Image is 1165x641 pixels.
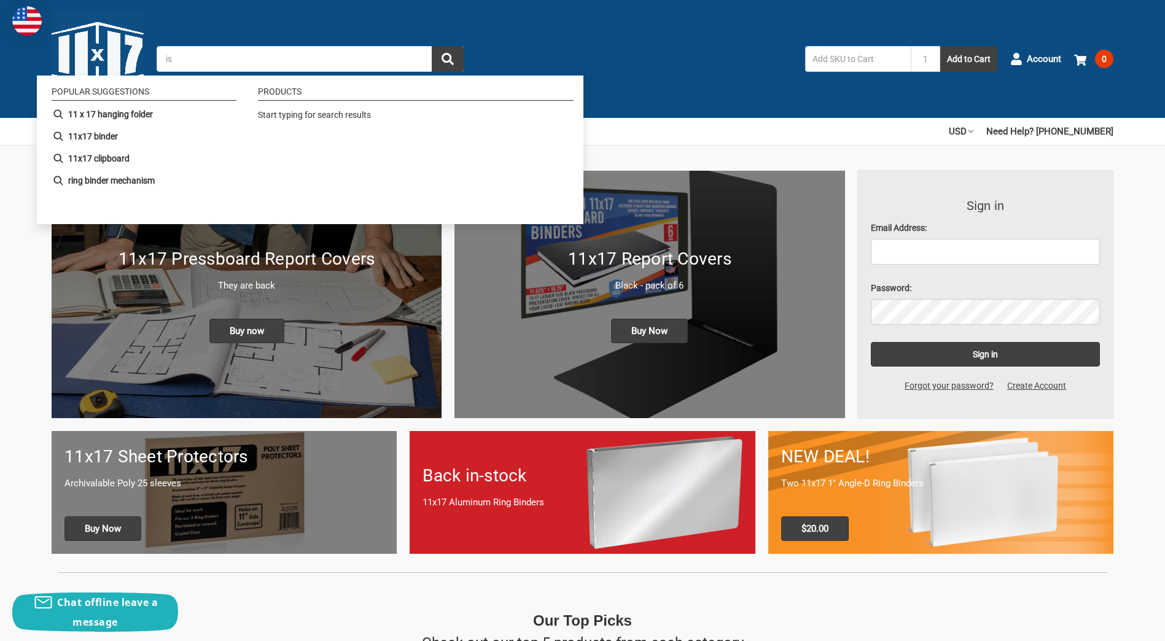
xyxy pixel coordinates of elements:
h1: 11x17 Pressboard Report Covers [64,246,429,272]
li: 11x17 binder [47,125,241,147]
span: Buy now [209,319,284,343]
b: ring binder mechanism [68,174,155,187]
img: 11x17.com [52,13,144,105]
p: Two 11x17 1" Angle-D Ring Binders [781,476,1101,491]
h1: 11x17 Sheet Protectors [64,444,384,470]
span: Account [1027,52,1061,66]
a: 11x17 Report Covers 11x17 Report Covers Black - pack of 6 Buy Now [454,171,844,418]
b: 11x17 clipboard [68,152,130,165]
p: Archivalable Poly 25 sleeves [64,476,384,491]
div: Start typing for search results [258,109,568,128]
h1: NEW DEAL! [781,444,1101,470]
a: Back in-stock 11x17 Aluminum Ring Binders [410,431,755,553]
span: Buy Now [64,516,141,541]
span: Chat offline leave a message [57,596,158,629]
h3: Sign in [871,196,1101,215]
a: USD [949,118,973,145]
label: Password: [871,282,1101,295]
b: 11x17 binder [68,130,118,143]
label: Email Address: [871,222,1101,235]
a: 11x17 sheet protectors 11x17 Sheet Protectors Archivalable Poly 25 sleeves Buy Now [52,431,397,553]
h1: 11x17 Report Covers [467,246,832,272]
p: They are back [64,279,429,293]
a: Account [1010,43,1061,75]
p: 11x17 Aluminum Ring Binders [423,495,742,510]
input: Sign in [871,342,1101,367]
input: Search by keyword, brand or SKU [157,46,464,72]
img: duty and tax information for United States [12,6,42,36]
p: Our Top Picks [533,610,632,632]
button: Add to Cart [940,46,997,72]
div: Instant Search Results [37,76,583,224]
p: Black - pack of 6 [467,279,832,293]
a: 11x17 Binder 2-pack only $20.00 NEW DEAL! Two 11x17 1" Angle-D Ring Binders $20.00 [768,431,1113,553]
span: Buy Now [611,319,688,343]
span: $20.00 [781,516,849,541]
a: 0 [1074,43,1113,75]
img: 11x17 Report Covers [454,171,844,418]
button: Chat offline leave a message [12,592,178,632]
li: 11x17 clipboard [47,147,241,169]
li: ring binder mechanism [47,169,241,192]
a: New 11x17 Pressboard Binders 11x17 Pressboard Report Covers They are back Buy now [52,171,442,418]
li: Products [258,87,574,101]
span: 0 [1095,50,1113,68]
h1: Back in-stock [423,463,742,489]
li: 11 x 17 hanging folder [47,103,241,125]
li: Popular suggestions [52,87,236,101]
a: Create Account [1000,379,1073,392]
a: Need Help? [PHONE_NUMBER] [986,118,1113,145]
input: Add SKU to Cart [805,46,911,72]
a: Forgot your password? [898,379,1000,392]
b: 11 x 17 hanging folder [68,108,153,121]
